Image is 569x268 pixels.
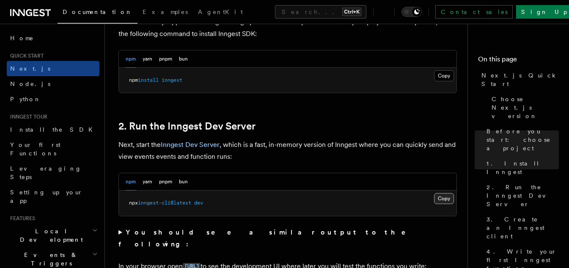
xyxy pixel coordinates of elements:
[7,161,99,185] a: Leveraging Steps
[434,70,454,81] button: Copy
[138,200,191,206] span: inngest-cli@latest
[487,183,559,208] span: 2. Run the Inngest Dev Server
[478,68,559,91] a: Next.js Quick Start
[7,215,35,222] span: Features
[7,122,99,137] a: Install the SDK
[10,141,60,157] span: Your first Functions
[10,65,50,72] span: Next.js
[483,180,559,212] a: 2. Run the Inngest Dev Server
[7,52,44,59] span: Quick start
[10,96,41,102] span: Python
[118,16,457,40] p: With the Next.js app now running running open a new tab in your terminal. In your project directo...
[483,156,559,180] a: 1. Install Inngest
[126,50,136,68] button: npm
[7,227,92,244] span: Local Development
[143,173,152,191] button: yarn
[488,91,559,124] a: Choose Next.js version
[483,212,559,244] a: 3. Create an Inngest client
[7,251,92,268] span: Events & Triggers
[483,124,559,156] a: Before you start: choose a project
[143,50,152,68] button: yarn
[492,95,559,120] span: Choose Next.js version
[58,3,137,24] a: Documentation
[126,173,136,191] button: npm
[7,61,99,76] a: Next.js
[434,193,454,204] button: Copy
[138,77,159,83] span: install
[487,159,559,176] span: 1. Install Inngest
[7,30,99,46] a: Home
[10,34,34,42] span: Home
[118,228,418,248] strong: You should see a similar output to the following:
[118,227,457,250] summary: You should see a similar output to the following:
[435,5,513,19] a: Contact sales
[487,215,559,240] span: 3. Create an Inngest client
[179,50,188,68] button: bun
[10,189,83,204] span: Setting up your app
[7,76,99,91] a: Node.js
[159,50,172,68] button: pnpm
[401,7,422,17] button: Toggle dark mode
[129,77,138,83] span: npm
[162,77,182,83] span: inngest
[129,200,138,206] span: npx
[478,54,559,68] h4: On this page
[198,8,243,15] span: AgentKit
[342,8,361,16] kbd: Ctrl+K
[7,137,99,161] a: Your first Functions
[194,200,203,206] span: dev
[137,3,193,23] a: Examples
[159,173,172,191] button: pnpm
[143,8,188,15] span: Examples
[7,185,99,208] a: Setting up your app
[275,5,366,19] button: Search...Ctrl+K
[10,165,82,180] span: Leveraging Steps
[118,139,457,163] p: Next, start the , which is a fast, in-memory version of Inngest where you can quickly send and vi...
[7,224,99,247] button: Local Development
[487,127,559,152] span: Before you start: choose a project
[10,80,50,87] span: Node.js
[193,3,248,23] a: AgentKit
[63,8,132,15] span: Documentation
[7,91,99,107] a: Python
[118,120,256,132] a: 2. Run the Inngest Dev Server
[481,71,559,88] span: Next.js Quick Start
[161,141,220,149] a: Inngest Dev Server
[10,126,98,133] span: Install the SDK
[7,113,47,120] span: Inngest tour
[179,173,188,191] button: bun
